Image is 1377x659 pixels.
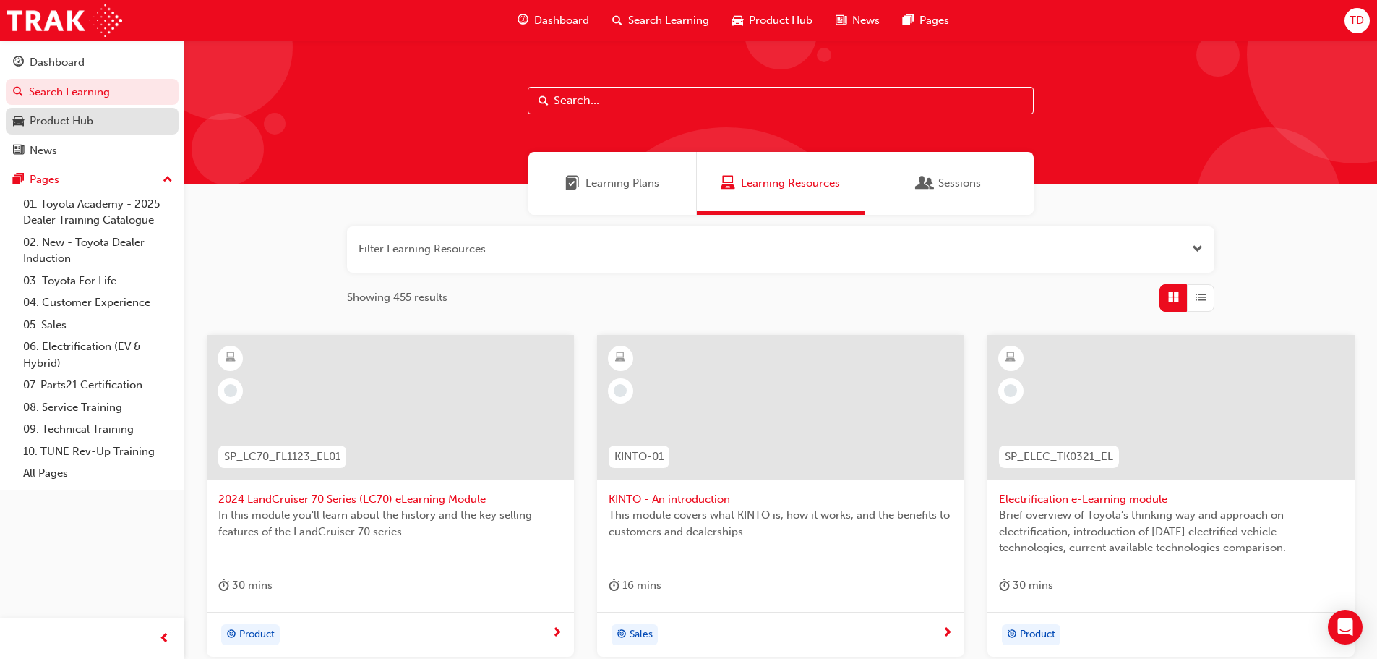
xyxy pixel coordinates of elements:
[17,292,179,314] a: 04. Customer Experience
[1344,8,1370,33] button: TD
[239,626,275,643] span: Product
[226,626,236,645] span: target-icon
[609,577,619,595] span: duration-icon
[615,349,625,367] span: learningResourceType_ELEARNING-icon
[1350,12,1364,29] span: TD
[614,448,664,465] span: KINTO-01
[226,349,236,367] span: learningResourceType_ELEARNING-icon
[30,171,59,188] div: Pages
[942,627,953,640] span: next-icon
[697,152,865,215] a: Learning ResourcesLearning Resources
[17,462,179,485] a: All Pages
[6,46,179,166] button: DashboardSearch LearningProduct HubNews
[17,314,179,336] a: 05. Sales
[534,12,589,29] span: Dashboard
[938,175,981,192] span: Sessions
[741,175,840,192] span: Learning Resources
[218,577,229,595] span: duration-icon
[539,93,549,109] span: Search
[891,6,961,35] a: pages-iconPages
[17,441,179,463] a: 10. TUNE Rev-Up Training
[1007,626,1017,645] span: target-icon
[1196,289,1206,306] span: List
[7,4,122,37] img: Trak
[17,231,179,270] a: 02. New - Toyota Dealer Induction
[17,193,179,231] a: 01. Toyota Academy - 2025 Dealer Training Catalogue
[903,12,914,30] span: pages-icon
[836,12,846,30] span: news-icon
[506,6,601,35] a: guage-iconDashboard
[17,418,179,441] a: 09. Technical Training
[6,166,179,193] button: Pages
[852,12,880,29] span: News
[601,6,721,35] a: search-iconSearch Learning
[17,374,179,396] a: 07. Parts21 Certification
[30,143,57,159] div: News
[585,175,659,192] span: Learning Plans
[224,448,340,465] span: SP_LC70_FL1123_EL01
[207,335,574,658] a: SP_LC70_FL1123_EL012024 LandCruiser 70 Series (LC70) eLearning ModuleIn this module you'll learn ...
[13,174,24,187] span: pages-icon
[528,87,1034,114] input: Search...
[1168,289,1179,306] span: Grid
[13,145,24,158] span: news-icon
[1020,626,1055,643] span: Product
[749,12,812,29] span: Product Hub
[6,49,179,76] a: Dashboard
[218,577,273,595] div: 30 mins
[999,577,1053,595] div: 30 mins
[1004,384,1017,397] span: learningRecordVerb_NONE-icon
[999,507,1343,556] span: Brief overview of Toyota’s thinking way and approach on electrification, introduction of [DATE] e...
[347,289,447,306] span: Showing 455 results
[1192,241,1203,258] button: Open the filter
[218,491,562,508] span: 2024 LandCruiser 70 Series (LC70) eLearning Module
[6,108,179,135] a: Product Hub
[1005,349,1016,367] span: learningResourceType_ELEARNING-icon
[1328,610,1363,645] div: Open Intercom Messenger
[721,175,735,192] span: Learning Resources
[518,12,528,30] span: guage-icon
[30,54,85,71] div: Dashboard
[987,335,1355,658] a: SP_ELEC_TK0321_ELElectrification e-Learning moduleBrief overview of Toyota’s thinking way and app...
[30,113,93,129] div: Product Hub
[13,115,24,128] span: car-icon
[732,12,743,30] span: car-icon
[721,6,824,35] a: car-iconProduct Hub
[6,79,179,106] a: Search Learning
[919,12,949,29] span: Pages
[224,384,237,397] span: learningRecordVerb_NONE-icon
[163,171,173,190] span: up-icon
[612,12,622,30] span: search-icon
[597,335,964,658] a: KINTO-01KINTO - An introductionThis module covers what KINTO is, how it works, and the benefits t...
[6,137,179,164] a: News
[218,507,562,540] span: In this module you'll learn about the history and the key selling features of the LandCruiser 70 ...
[13,86,23,99] span: search-icon
[17,336,179,374] a: 06. Electrification (EV & Hybrid)
[609,507,953,540] span: This module covers what KINTO is, how it works, and the benefits to customers and dealerships.
[159,630,170,648] span: prev-icon
[13,56,24,69] span: guage-icon
[17,270,179,292] a: 03. Toyota For Life
[552,627,562,640] span: next-icon
[824,6,891,35] a: news-iconNews
[609,577,661,595] div: 16 mins
[999,577,1010,595] span: duration-icon
[999,491,1343,508] span: Electrification e-Learning module
[17,396,179,419] a: 08. Service Training
[628,12,709,29] span: Search Learning
[609,491,953,508] span: KINTO - An introduction
[1005,448,1113,465] span: SP_ELEC_TK0321_EL
[630,626,653,643] span: Sales
[865,152,1034,215] a: SessionsSessions
[565,175,580,192] span: Learning Plans
[617,626,627,645] span: target-icon
[918,175,932,192] span: Sessions
[614,384,627,397] span: learningRecordVerb_NONE-icon
[528,152,697,215] a: Learning PlansLearning Plans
